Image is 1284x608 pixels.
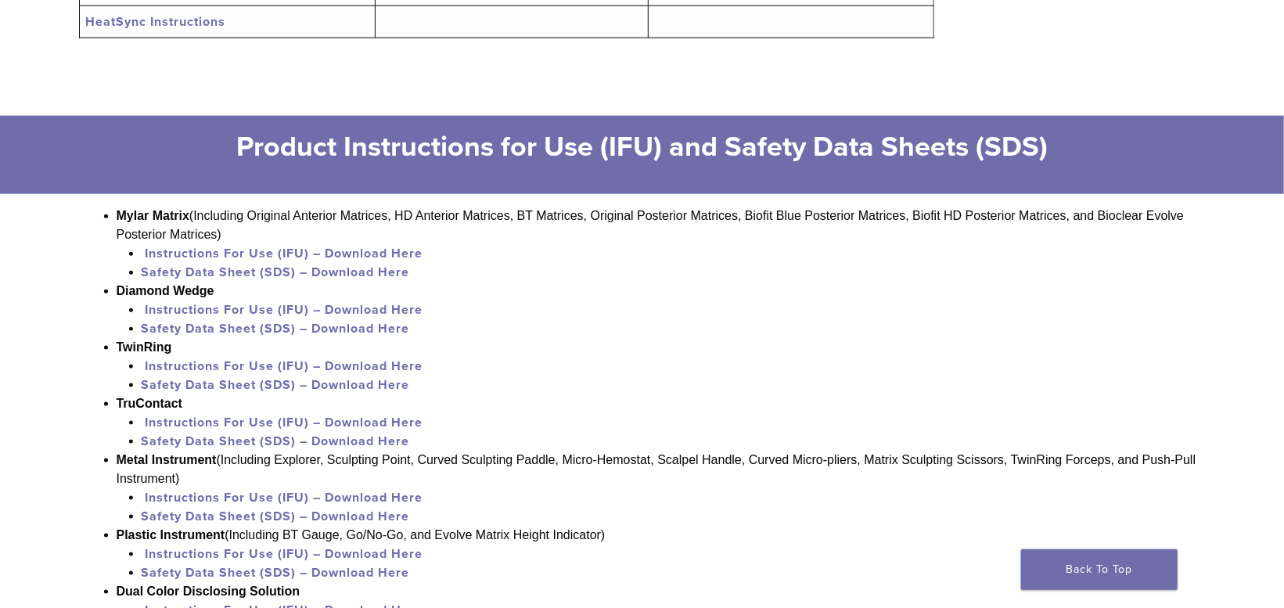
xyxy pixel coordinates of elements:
a: Instructions For Use (IFU) – Download Here [145,415,423,430]
a: Safety Data Sheet (SDS) – Download Here [142,565,410,581]
strong: TruContact [117,397,182,410]
li: (Including Explorer, Sculpting Point, Curved Sculpting Paddle, Micro-Hemostat, Scalpel Handle, Cu... [117,451,1206,526]
a: Instructions For Use (IFU) – Download Here [145,546,423,562]
a: Instructions For Use (IFU) – Download Here [145,302,423,318]
a: Safety Data Sheet (SDS) – Download Here [142,509,410,524]
strong: Metal Instrument [117,453,217,466]
li: (Including BT Gauge, Go/No-Go, and Evolve Matrix Height Indicator) [117,526,1206,582]
a: Safety Data Sheet (SDS) – Download Here [142,434,410,449]
a: Back To Top [1021,549,1178,590]
strong: Mylar Matrix [117,209,189,222]
a: HeatSync Instructions [86,14,226,30]
a: Instructions For Use (IFU) – Download Here [145,358,423,374]
li: (Including Original Anterior Matrices, HD Anterior Matrices, BT Matrices, Original Posterior Matr... [117,207,1206,282]
a: Instructions For Use (IFU) – Download Here [145,246,423,261]
strong: Plastic Instrument [117,528,225,541]
a: Safety Data Sheet (SDS) – Download Here [142,264,410,280]
strong: Diamond Wedge [117,284,214,297]
a: Instructions For Use (IFU) – Download Here [145,490,423,505]
a: Safety Data Sheet (SDS) – Download Here [142,321,410,336]
strong: TwinRing [117,340,172,354]
strong: Dual Color Disclosing Solution [117,585,300,598]
a: Safety Data Sheet (SDS) – Download Here [142,377,410,393]
h2: Product Instructions for Use (IFU) and Safety Data Sheets (SDS) [226,128,1059,166]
